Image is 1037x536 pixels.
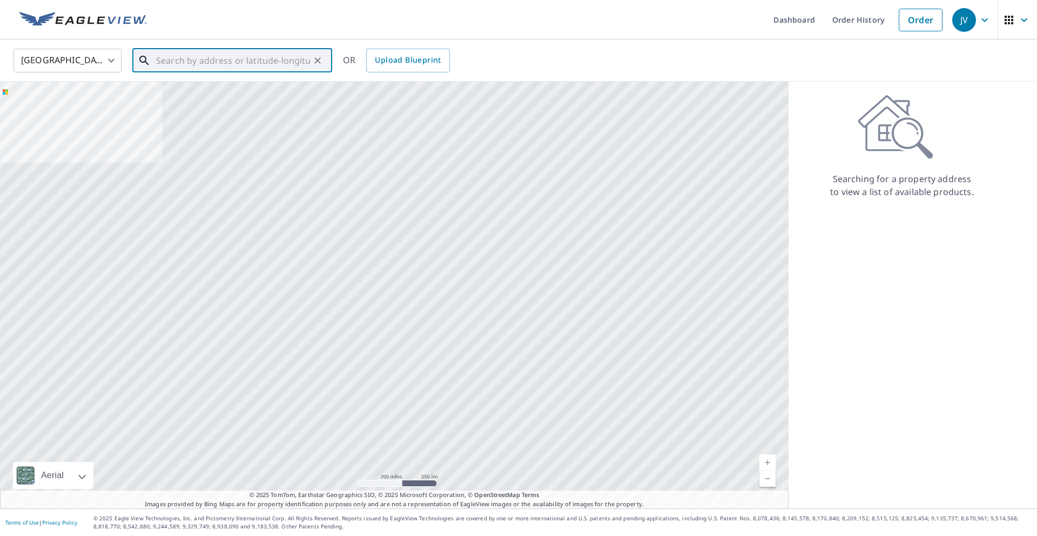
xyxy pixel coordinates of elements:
a: Upload Blueprint [366,49,449,72]
a: OpenStreetMap [474,491,520,499]
div: OR [343,49,450,72]
a: Order [899,9,942,31]
button: Clear [310,53,325,68]
img: EV Logo [19,12,147,28]
div: Aerial [13,462,93,489]
a: Terms of Use [5,519,39,526]
div: Aerial [38,462,67,489]
p: Searching for a property address to view a list of available products. [830,172,974,198]
span: Upload Blueprint [375,53,441,67]
p: © 2025 Eagle View Technologies, Inc. and Pictometry International Corp. All Rights Reserved. Repo... [93,514,1032,531]
input: Search by address or latitude-longitude [156,45,310,76]
a: Privacy Policy [42,519,77,526]
p: | [5,519,77,526]
a: Current Level 5, Zoom In [759,454,776,471]
div: [GEOGRAPHIC_DATA] [14,45,122,76]
div: JV [952,8,976,32]
a: Terms [522,491,540,499]
span: © 2025 TomTom, Earthstar Geographics SIO, © 2025 Microsoft Corporation, © [250,491,540,500]
a: Current Level 5, Zoom Out [759,471,776,487]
